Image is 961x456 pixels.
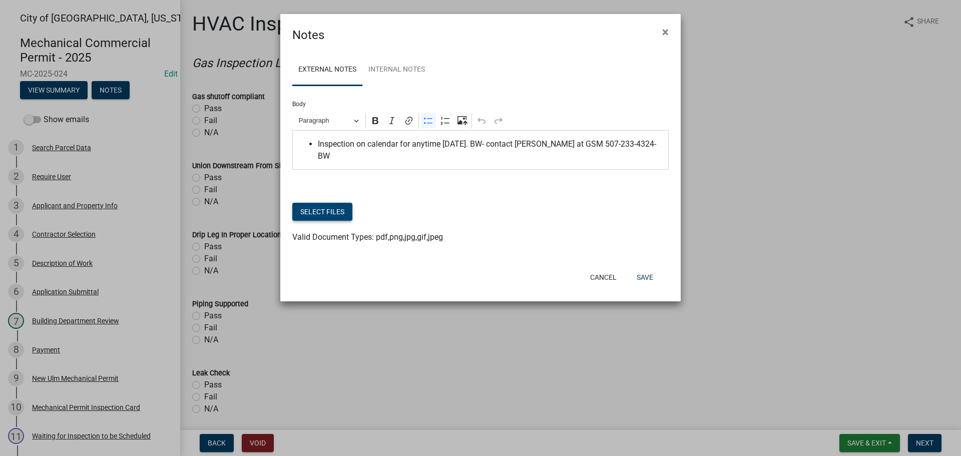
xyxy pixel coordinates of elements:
a: Internal Notes [362,54,431,86]
h4: Notes [292,26,324,44]
div: Editor editing area: main. Press Alt+0 for help. [292,130,669,170]
span: Valid Document Types: pdf,png,jpg,gif,jpeg [292,232,443,242]
label: Body [292,101,306,107]
button: Save [629,268,661,286]
span: Paragraph [299,115,351,127]
button: Paragraph, Heading [294,113,363,129]
button: Select files [292,203,352,221]
button: Close [654,18,677,46]
span: × [662,25,669,39]
span: Inspection on calendar for anytime [DATE]. BW- contact [PERSON_NAME] at GSM 507-233-4324- BW [318,138,664,162]
a: External Notes [292,54,362,86]
div: Editor toolbar [292,111,669,130]
button: Cancel [582,268,625,286]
